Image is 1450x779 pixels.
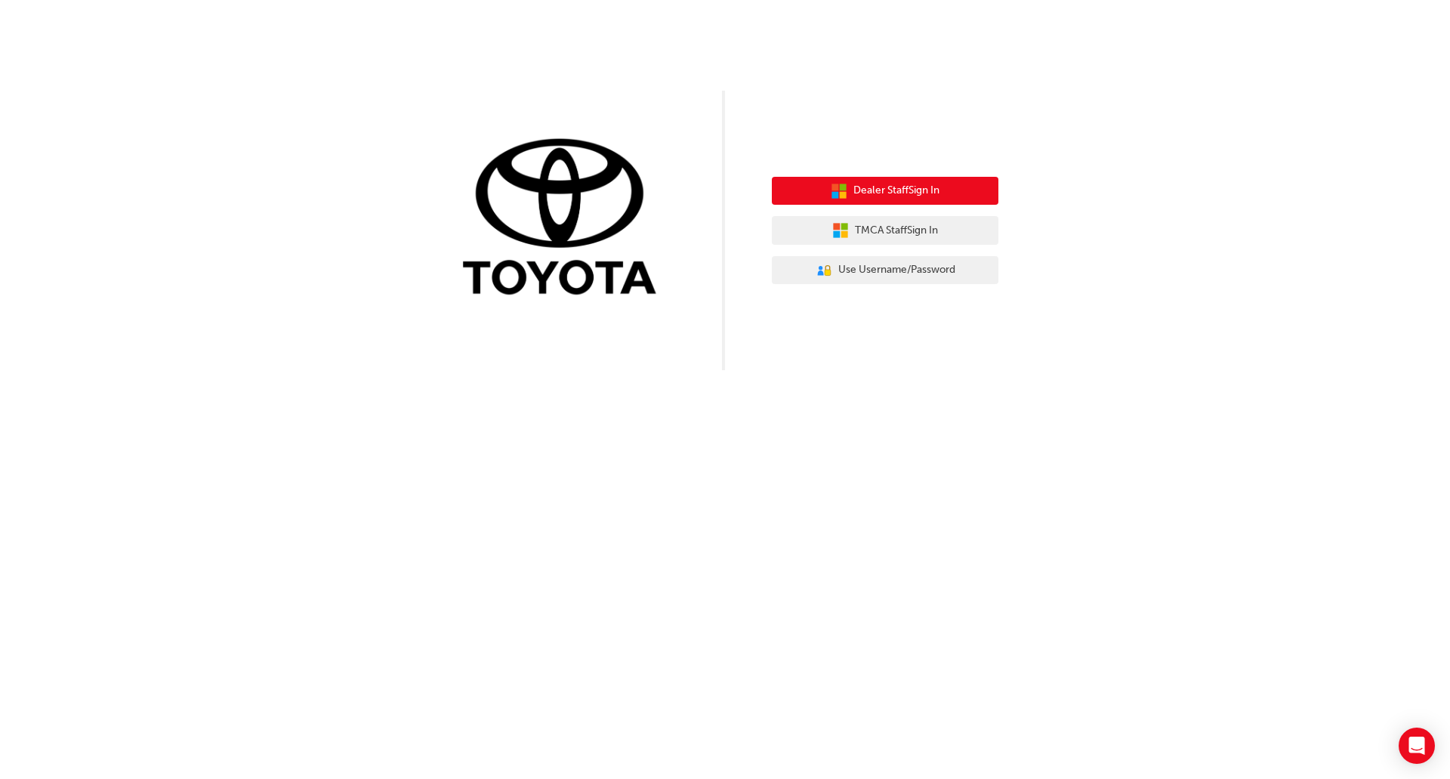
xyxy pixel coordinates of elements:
span: TMCA Staff Sign In [855,222,938,240]
button: TMCA StaffSign In [772,216,998,245]
span: Dealer Staff Sign In [853,182,939,199]
button: Dealer StaffSign In [772,177,998,206]
div: Open Intercom Messenger [1399,728,1435,764]
img: Trak [452,135,678,302]
span: Use Username/Password [838,261,955,279]
button: Use Username/Password [772,256,998,285]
